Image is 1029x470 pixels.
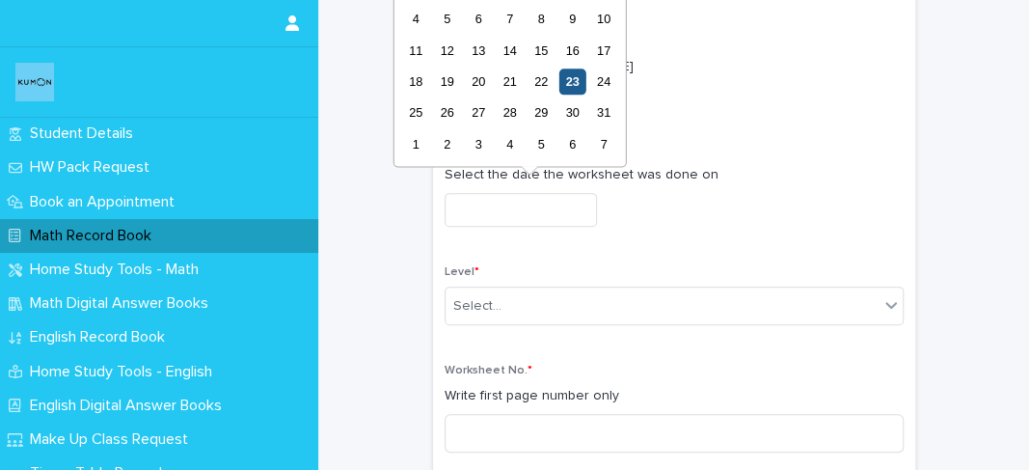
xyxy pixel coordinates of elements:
[497,100,523,126] div: Choose Thursday, 28 August 2025
[445,365,532,376] span: Worksheet No.
[403,6,429,32] div: Choose Monday, 4 August 2025
[445,85,904,105] p: H
[466,38,492,64] div: Choose Wednesday, 13 August 2025
[497,131,523,157] div: Choose Thursday, 4 September 2025
[445,266,479,278] span: Level
[590,6,616,32] div: Choose Sunday, 10 August 2025
[528,6,555,32] div: Choose Friday, 8 August 2025
[22,261,214,279] p: Home Study Tools - Math
[559,38,585,64] div: Choose Saturday, 16 August 2025
[559,100,585,126] div: Choose Saturday, 30 August 2025
[22,193,190,211] p: Book an Appointment
[590,38,616,64] div: Choose Sunday, 17 August 2025
[466,69,492,95] div: Choose Wednesday, 20 August 2025
[434,131,460,157] div: Choose Tuesday, 2 September 2025
[590,69,616,95] div: Choose Sunday, 24 August 2025
[497,38,523,64] div: Choose Thursday, 14 August 2025
[466,100,492,126] div: Choose Wednesday, 27 August 2025
[22,363,228,381] p: Home Study Tools - English
[445,57,904,77] p: Select 'H' for [PERSON_NAME]
[22,158,165,177] p: HW Pack Request
[497,69,523,95] div: Choose Thursday, 21 August 2025
[403,100,429,126] div: Choose Monday, 25 August 2025
[22,227,167,245] p: Math Record Book
[445,386,904,406] p: Write first page number only
[434,38,460,64] div: Choose Tuesday, 12 August 2025
[445,165,904,185] p: Select the date the worksheet was done on
[403,131,429,157] div: Choose Monday, 1 September 2025
[403,69,429,95] div: Choose Monday, 18 August 2025
[559,131,585,157] div: Choose Saturday, 6 September 2025
[590,131,616,157] div: Choose Sunday, 7 September 2025
[590,100,616,126] div: Choose Sunday, 31 August 2025
[559,6,585,32] div: Choose Saturday, 9 August 2025
[15,63,54,101] img: o6XkwfS7S2qhyeB9lxyF
[22,124,149,143] p: Student Details
[22,430,203,449] p: Make Up Class Request
[528,38,555,64] div: Choose Friday, 15 August 2025
[22,397,237,415] p: English Digital Answer Books
[466,131,492,157] div: Choose Wednesday, 3 September 2025
[559,69,585,95] div: Choose Saturday, 23 August 2025
[528,131,555,157] div: Choose Friday, 5 September 2025
[453,296,501,317] div: Select...
[528,69,555,95] div: Choose Friday, 22 August 2025
[466,6,492,32] div: Choose Wednesday, 6 August 2025
[434,6,460,32] div: Choose Tuesday, 5 August 2025
[528,100,555,126] div: Choose Friday, 29 August 2025
[22,294,224,313] p: Math Digital Answer Books
[497,6,523,32] div: Choose Thursday, 7 August 2025
[434,69,460,95] div: Choose Tuesday, 19 August 2025
[22,328,180,346] p: English Record Book
[403,38,429,64] div: Choose Monday, 11 August 2025
[434,100,460,126] div: Choose Tuesday, 26 August 2025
